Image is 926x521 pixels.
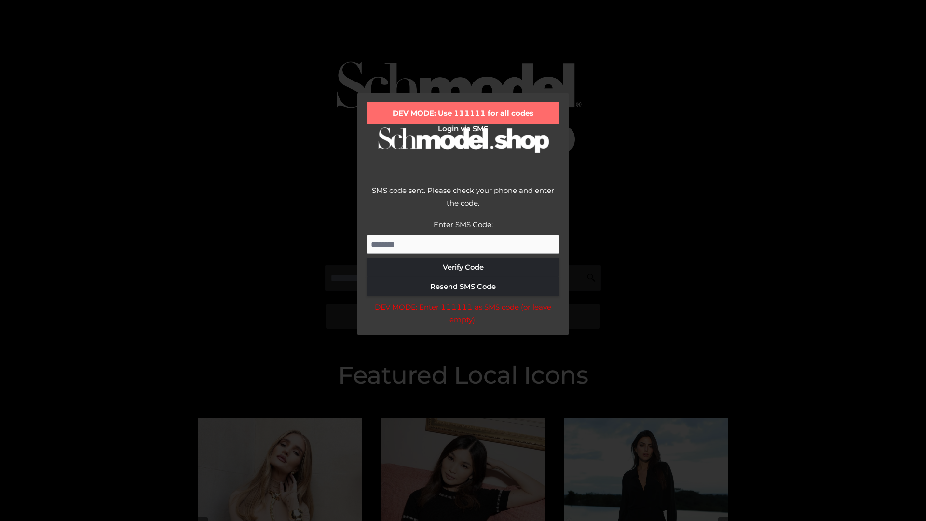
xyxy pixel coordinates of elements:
[367,258,559,277] button: Verify Code
[367,301,559,326] div: DEV MODE: Enter 111111 as SMS code (or leave empty).
[367,124,559,133] h2: Login via SMS
[367,277,559,296] button: Resend SMS Code
[367,102,559,124] div: DEV MODE: Use 111111 for all codes
[434,220,493,229] label: Enter SMS Code:
[367,184,559,219] div: SMS code sent. Please check your phone and enter the code.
